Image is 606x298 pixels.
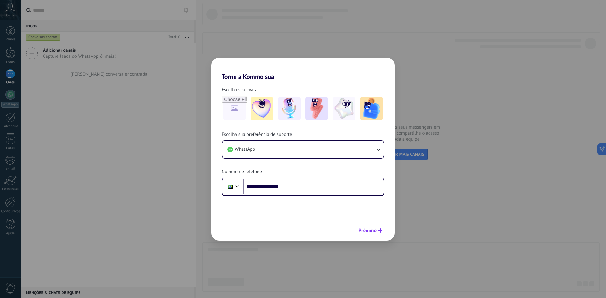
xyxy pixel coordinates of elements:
[222,131,292,138] span: Escolha sua preferência de suporte
[278,97,301,120] img: -2.jpeg
[359,228,377,233] span: Próximo
[222,169,262,175] span: Número de telefone
[360,97,383,120] img: -5.jpeg
[305,97,328,120] img: -3.jpeg
[356,225,385,236] button: Próximo
[333,97,355,120] img: -4.jpeg
[251,97,273,120] img: -1.jpeg
[222,141,384,158] button: WhatsApp
[222,87,259,93] span: Escolha seu avatar
[224,180,236,193] div: Brazil: + 55
[211,58,395,80] h2: Torne a Kommo sua
[235,146,255,153] span: WhatsApp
